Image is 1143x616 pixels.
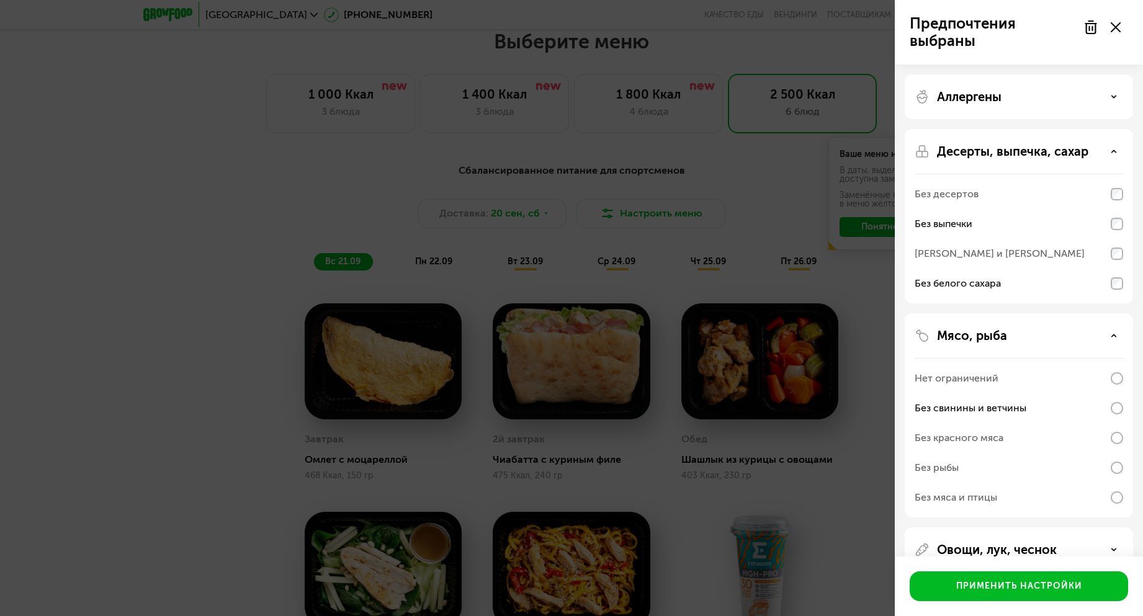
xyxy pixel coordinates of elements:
div: Без десертов [915,187,979,202]
div: Без свинины и ветчины [915,401,1026,416]
div: Без рыбы [915,460,959,475]
div: Без выпечки [915,216,972,231]
p: Предпочтения выбраны [910,15,1076,50]
p: Аллергены [937,89,1002,104]
p: Десерты, выпечка, сахар [937,144,1088,159]
div: [PERSON_NAME] и [PERSON_NAME] [915,246,1085,261]
div: Нет ограничений [915,371,998,386]
div: Без мяса и птицы [915,490,997,505]
p: Мясо, рыба [937,328,1007,343]
div: Без красного мяса [915,431,1003,445]
p: Овощи, лук, чеснок [937,542,1057,557]
div: Применить настройки [956,580,1082,592]
div: Без белого сахара [915,276,1001,291]
button: Применить настройки [910,571,1128,601]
